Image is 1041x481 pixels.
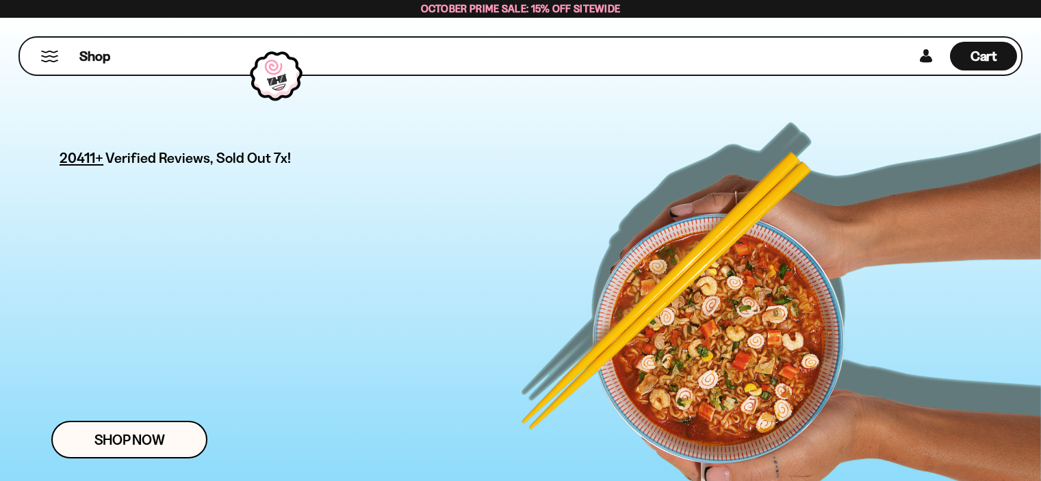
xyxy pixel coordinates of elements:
span: 20411+ [60,147,103,168]
a: Shop Now [51,421,207,458]
a: Shop [79,42,110,70]
span: Verified Reviews, Sold Out 7x! [105,149,291,166]
span: Shop [79,47,110,66]
span: Cart [971,48,997,64]
div: Cart [950,38,1017,75]
button: Mobile Menu Trigger [40,51,59,62]
span: Shop Now [94,432,165,447]
span: October Prime Sale: 15% off Sitewide [421,2,621,15]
